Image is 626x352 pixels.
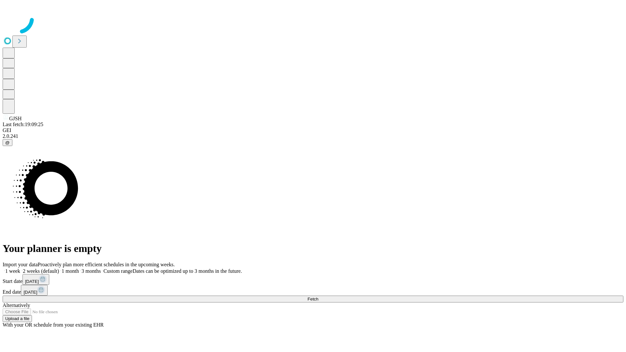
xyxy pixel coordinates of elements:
[3,139,12,146] button: @
[3,242,623,255] h1: Your planner is empty
[62,268,79,274] span: 1 month
[133,268,242,274] span: Dates can be optimized up to 3 months in the future.
[3,127,623,133] div: GEI
[5,268,20,274] span: 1 week
[3,296,623,302] button: Fetch
[3,302,30,308] span: Alternatively
[23,268,59,274] span: 2 weeks (default)
[5,140,10,145] span: @
[3,274,623,285] div: Start date
[23,290,37,295] span: [DATE]
[25,279,39,284] span: [DATE]
[3,133,623,139] div: 2.0.241
[3,285,623,296] div: End date
[38,262,175,267] span: Proactively plan more efficient schedules in the upcoming weeks.
[82,268,101,274] span: 3 months
[22,274,49,285] button: [DATE]
[3,322,104,328] span: With your OR schedule from your existing EHR
[3,262,38,267] span: Import your data
[3,122,43,127] span: Last fetch: 19:09:25
[3,315,32,322] button: Upload a file
[103,268,132,274] span: Custom range
[9,116,22,121] span: GJSH
[21,285,48,296] button: [DATE]
[307,297,318,301] span: Fetch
